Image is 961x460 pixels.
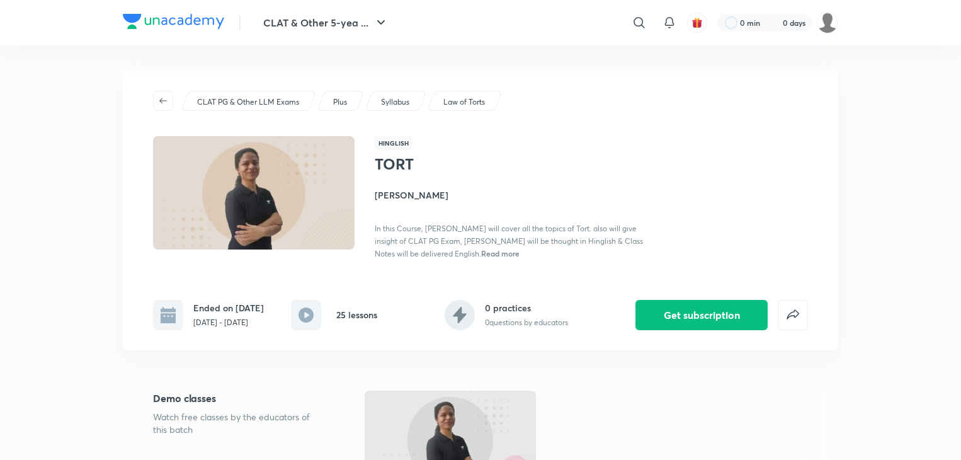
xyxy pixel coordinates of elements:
[768,16,780,29] img: streak
[195,96,302,108] a: CLAT PG & Other LLM Exams
[123,14,224,32] a: Company Logo
[375,155,581,173] h1: TORT
[331,96,350,108] a: Plus
[817,12,838,33] img: sejal
[153,391,324,406] h5: Demo classes
[375,136,412,150] span: Hinglish
[481,248,520,258] span: Read more
[193,301,264,314] h6: Ended on [DATE]
[691,17,703,28] img: avatar
[485,301,568,314] h6: 0 practices
[443,96,485,108] p: Law of Torts
[375,224,643,258] span: In this Course, [PERSON_NAME] will cover all the topics of Tort. also will give insight of CLAT P...
[336,308,377,321] h6: 25 lessons
[485,317,568,328] p: 0 questions by educators
[197,96,299,108] p: CLAT PG & Other LLM Exams
[778,300,808,330] button: false
[687,13,707,33] button: avatar
[379,96,412,108] a: Syllabus
[193,317,264,328] p: [DATE] - [DATE]
[151,135,356,251] img: Thumbnail
[256,10,396,35] button: CLAT & Other 5-yea ...
[153,411,324,436] p: Watch free classes by the educators of this batch
[375,188,657,202] h4: [PERSON_NAME]
[381,96,409,108] p: Syllabus
[333,96,347,108] p: Plus
[441,96,487,108] a: Law of Torts
[123,14,224,29] img: Company Logo
[635,300,768,330] button: Get subscription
